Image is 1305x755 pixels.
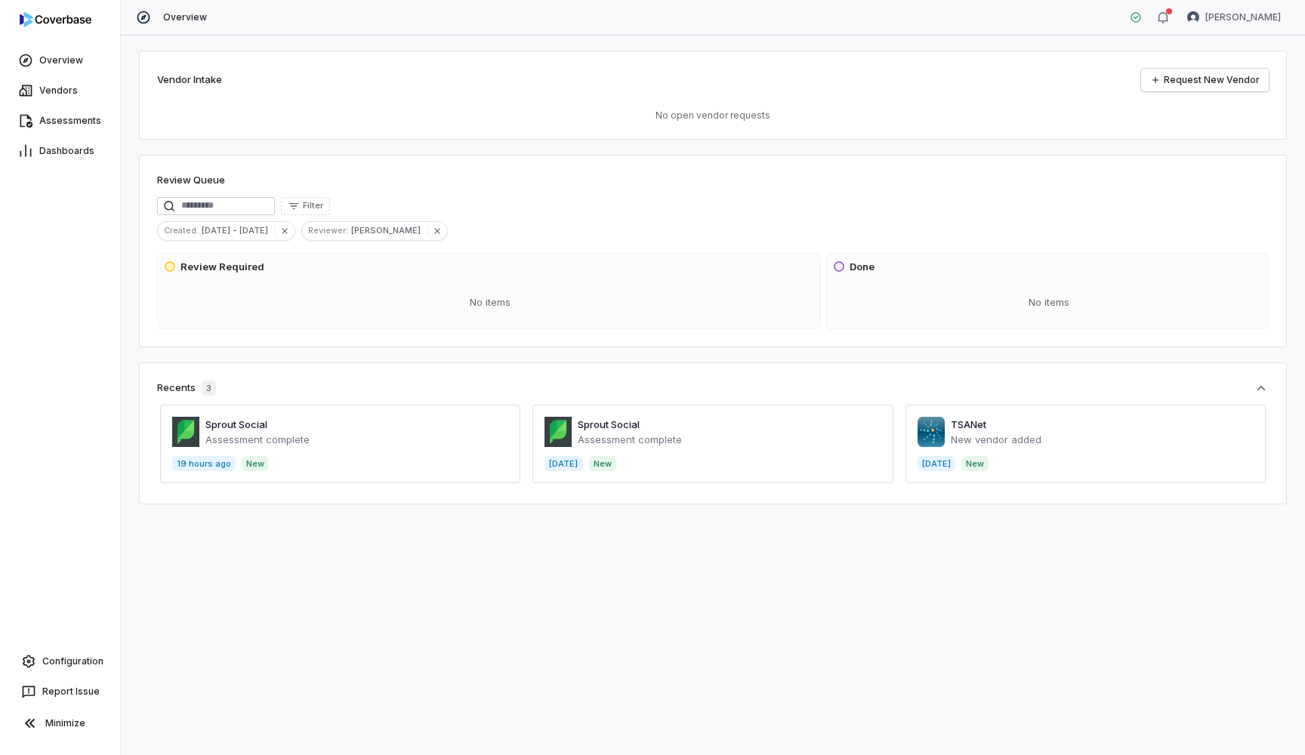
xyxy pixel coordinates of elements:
[351,223,427,237] span: [PERSON_NAME]
[39,115,101,127] span: Assessments
[157,381,1269,396] button: Recents3
[6,708,114,738] button: Minimize
[6,648,114,675] a: Configuration
[303,200,323,211] span: Filter
[578,418,640,430] a: Sprout Social
[1187,11,1199,23] img: Garima Dhaundiyal avatar
[202,223,274,237] span: [DATE] - [DATE]
[205,418,267,430] a: Sprout Social
[42,686,100,698] span: Report Issue
[42,655,103,667] span: Configuration
[157,72,222,88] h2: Vendor Intake
[3,137,117,165] a: Dashboards
[157,109,1269,122] p: No open vendor requests
[3,47,117,74] a: Overview
[833,283,1265,322] div: No items
[951,418,986,430] a: TSANet
[157,173,225,188] h1: Review Queue
[164,283,816,322] div: No items
[281,197,330,215] button: Filter
[158,223,202,237] span: Created :
[39,145,94,157] span: Dashboards
[1178,6,1290,29] button: Garima Dhaundiyal avatar[PERSON_NAME]
[1205,11,1281,23] span: [PERSON_NAME]
[45,717,85,729] span: Minimize
[157,381,216,396] div: Recents
[6,678,114,705] button: Report Issue
[3,77,117,104] a: Vendors
[163,11,207,23] span: Overview
[850,260,875,275] h3: Done
[3,107,117,134] a: Assessments
[180,260,264,275] h3: Review Required
[202,381,216,396] span: 3
[39,54,83,66] span: Overview
[1141,69,1269,91] a: Request New Vendor
[302,223,351,237] span: Reviewer :
[39,85,78,97] span: Vendors
[20,12,91,27] img: logo-D7KZi-bG.svg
